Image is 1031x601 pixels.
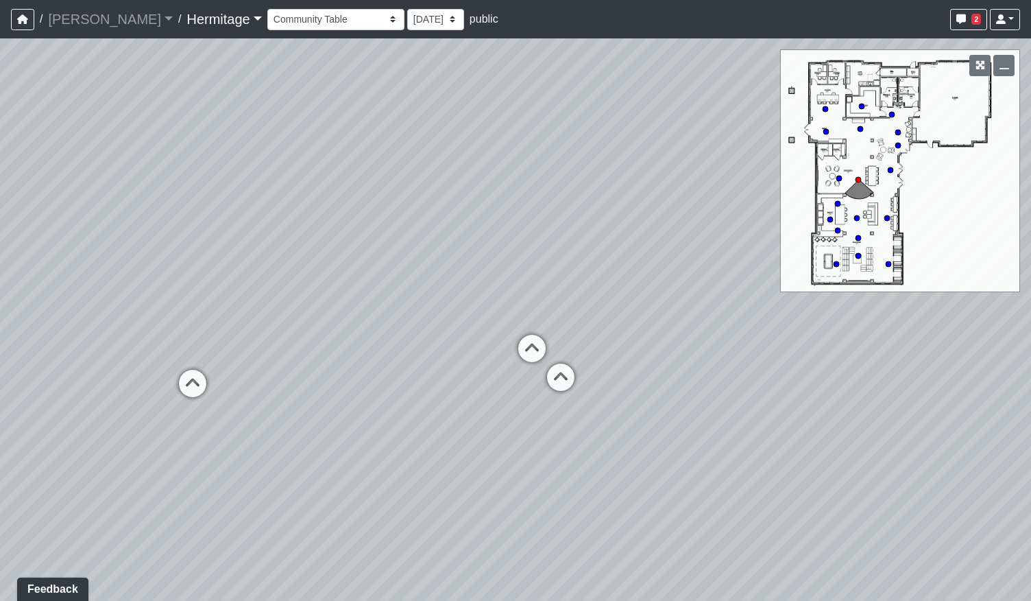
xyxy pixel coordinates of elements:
span: / [34,5,48,33]
span: / [173,5,186,33]
span: 2 [971,14,981,25]
a: Hermitage [186,5,261,33]
button: 2 [950,9,987,30]
iframe: Ybug feedback widget [10,574,91,601]
span: public [470,13,498,25]
a: [PERSON_NAME] [48,5,173,33]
